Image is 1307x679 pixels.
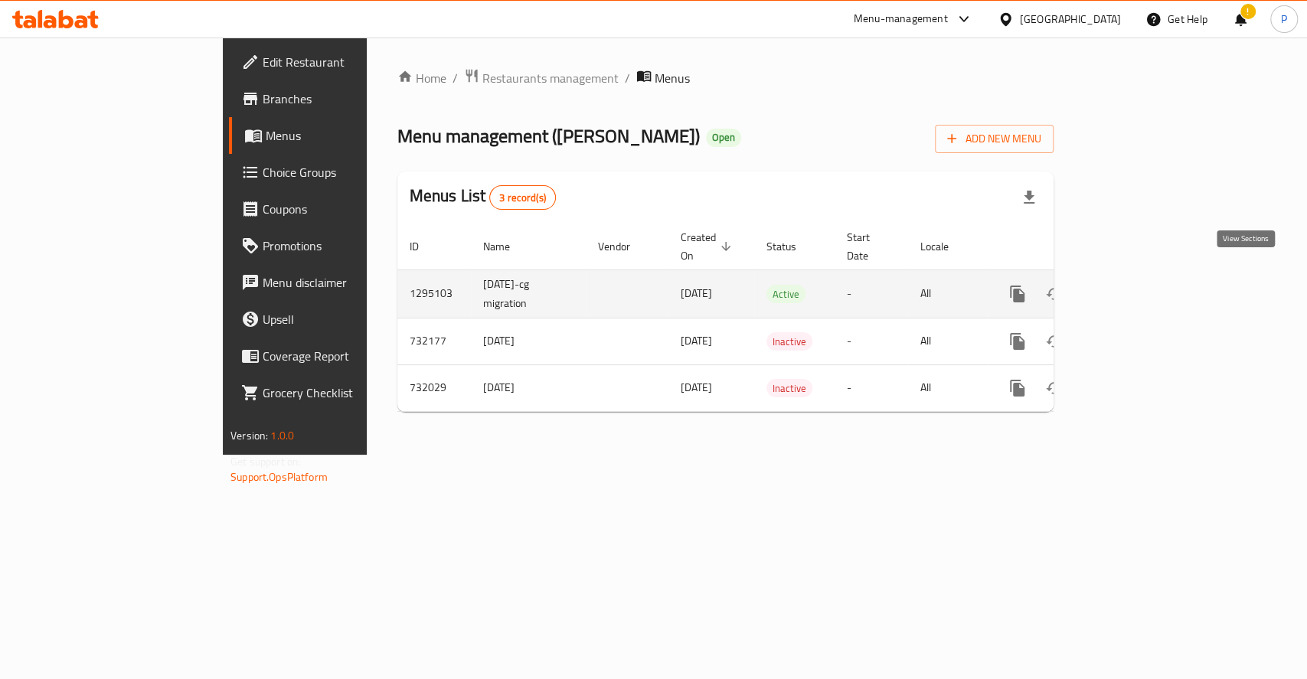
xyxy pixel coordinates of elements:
[270,426,294,446] span: 1.0.0
[230,426,268,446] span: Version:
[229,191,441,227] a: Coupons
[453,69,458,87] li: /
[230,467,328,487] a: Support.OpsPlatform
[835,269,908,318] td: -
[987,224,1158,270] th: Actions
[766,332,812,351] div: Inactive
[908,269,987,318] td: All
[766,333,812,351] span: Inactive
[655,69,690,87] span: Menus
[229,338,441,374] a: Coverage Report
[263,90,429,108] span: Branches
[999,276,1036,312] button: more
[263,53,429,71] span: Edit Restaurant
[263,237,429,255] span: Promotions
[1020,11,1121,28] div: [GEOGRAPHIC_DATA]
[263,200,429,218] span: Coupons
[263,384,429,402] span: Grocery Checklist
[681,377,712,397] span: [DATE]
[489,185,556,210] div: Total records count
[1036,276,1073,312] button: Change Status
[482,69,619,87] span: Restaurants management
[920,237,969,256] span: Locale
[263,347,429,365] span: Coverage Report
[835,318,908,364] td: -
[471,269,586,318] td: [DATE]-cg migration
[1011,179,1047,216] div: Export file
[229,80,441,117] a: Branches
[471,318,586,364] td: [DATE]
[999,370,1036,406] button: more
[410,237,439,256] span: ID
[706,129,741,147] div: Open
[908,318,987,364] td: All
[266,126,429,145] span: Menus
[410,184,556,210] h2: Menus List
[230,452,301,472] span: Get support on:
[263,163,429,181] span: Choice Groups
[766,286,805,303] span: Active
[397,224,1158,412] table: enhanced table
[625,69,630,87] li: /
[935,125,1054,153] button: Add New Menu
[397,119,700,153] span: Menu management ( [PERSON_NAME] )
[229,374,441,411] a: Grocery Checklist
[766,379,812,397] div: Inactive
[229,301,441,338] a: Upsell
[766,237,816,256] span: Status
[229,154,441,191] a: Choice Groups
[1036,323,1073,360] button: Change Status
[471,364,586,411] td: [DATE]
[766,285,805,303] div: Active
[908,364,987,411] td: All
[999,323,1036,360] button: more
[464,68,619,88] a: Restaurants management
[854,10,948,28] div: Menu-management
[263,310,429,328] span: Upsell
[681,331,712,351] span: [DATE]
[490,191,555,205] span: 3 record(s)
[847,228,890,265] span: Start Date
[229,117,441,154] a: Menus
[483,237,530,256] span: Name
[598,237,650,256] span: Vendor
[229,44,441,80] a: Edit Restaurant
[397,68,1054,88] nav: breadcrumb
[1281,11,1287,28] span: P
[835,364,908,411] td: -
[681,228,736,265] span: Created On
[1036,370,1073,406] button: Change Status
[766,380,812,397] span: Inactive
[229,227,441,264] a: Promotions
[229,264,441,301] a: Menu disclaimer
[681,283,712,303] span: [DATE]
[947,129,1041,149] span: Add New Menu
[706,131,741,144] span: Open
[263,273,429,292] span: Menu disclaimer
